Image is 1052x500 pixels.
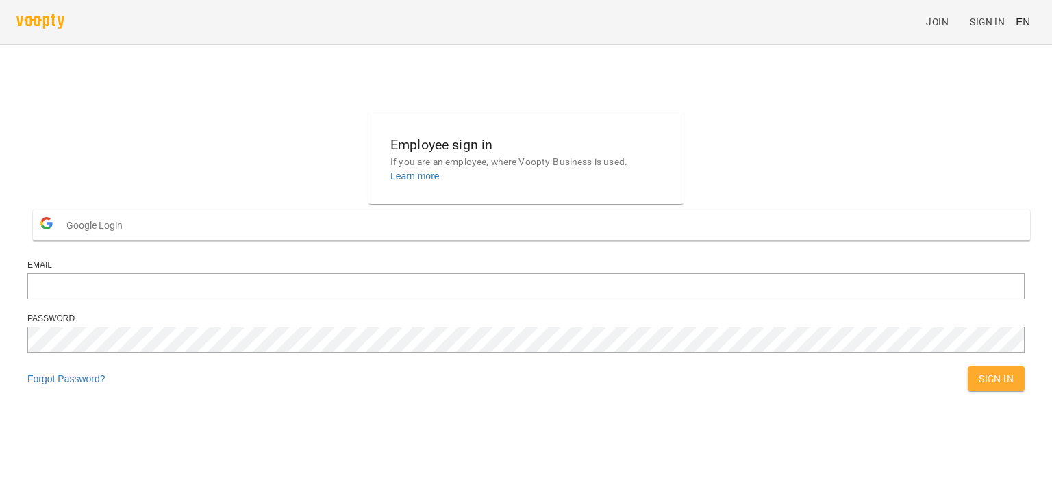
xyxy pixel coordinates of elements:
button: Sign In [968,366,1025,391]
span: Join [926,14,949,30]
a: Forgot Password? [27,373,105,384]
span: EN [1016,14,1030,29]
a: Learn more [390,171,440,182]
p: If you are an employee, where Voopty-Business is used. [390,155,662,169]
span: Sign In [970,14,1005,30]
span: Sign In [979,371,1014,387]
button: Employee sign inIf you are an employee, where Voopty-Business is used.Learn more [379,123,673,194]
div: Password [27,313,1025,325]
div: Email [27,260,1025,271]
a: Sign In [964,10,1010,34]
a: Join [920,10,964,34]
img: voopty.png [16,14,64,29]
button: EN [1010,9,1036,34]
button: Google Login [33,210,1030,240]
span: Google Login [66,212,129,239]
h6: Employee sign in [390,134,662,155]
